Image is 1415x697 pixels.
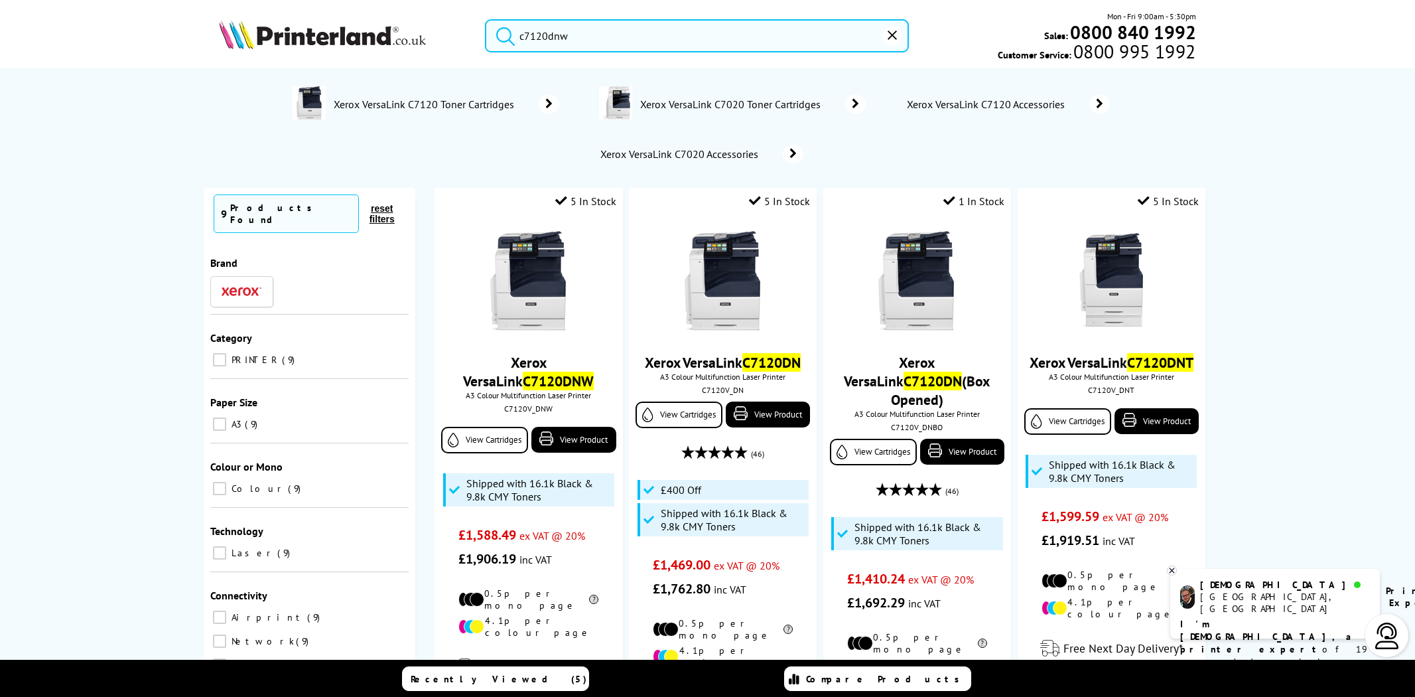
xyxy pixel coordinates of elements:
[213,658,226,672] input: USB 9
[1042,508,1099,525] span: £1,599.59
[213,635,226,648] input: Network 9
[1200,591,1369,615] div: [GEOGRAPHIC_DATA], [GEOGRAPHIC_DATA]
[210,589,267,602] span: Connectivity
[221,207,227,220] span: 9
[1030,353,1193,372] a: Xerox VersaLinkC7120DNT
[751,441,764,467] span: (46)
[210,524,263,538] span: Technology
[228,635,295,647] span: Network
[639,86,866,122] a: Xerox VersaLink C7020 Toner Cartridges
[228,418,243,430] span: A3
[998,45,1195,61] span: Customer Service:
[1127,353,1193,372] mark: C7120DNT
[531,427,616,453] a: View Product
[228,547,276,559] span: Laser
[228,659,255,671] span: USB
[1068,26,1196,39] a: 0800 840 1992
[847,631,987,655] li: 0.5p per mono page
[1049,458,1193,485] span: Shipped with 16.1k Black & 9.8k CMY Toners
[661,506,805,533] span: Shipped with 16.1k Black & 9.8k CMY Toners
[219,20,426,49] img: Printerland Logo
[213,611,226,624] input: Airprint 9
[463,353,594,390] a: Xerox VersaLinkC7120DNW
[636,402,722,428] a: View Cartridges
[228,354,281,366] span: PRINTER
[466,477,611,503] span: Shipped with 16.1k Black & 9.8k CMY Toners
[1103,510,1168,524] span: ex VAT @ 20%
[213,418,226,431] input: A3 9
[479,231,578,331] img: Xerox-C7120-Front-Main-Small.jpg
[523,372,594,390] mark: C7120DNW
[847,594,905,611] span: £1,692.29
[784,666,971,691] a: Compare Products
[714,583,746,596] span: inc VAT
[1374,623,1400,649] img: user-headset-light.svg
[402,666,589,691] a: Recently Viewed (5)
[228,483,287,495] span: Colour
[920,439,1004,465] a: View Product
[1180,618,1370,694] p: of 19 years! I can help you choose the right product
[1180,585,1195,609] img: chris-livechat.png
[458,550,516,568] span: £1,906.19
[230,202,352,226] div: Products Found
[519,553,552,566] span: inc VAT
[332,86,559,122] a: Xerox VersaLink C7120 Toner Cartridges
[213,482,226,495] input: Colour 9
[908,573,974,586] span: ex VAT @ 20%
[599,147,764,161] span: Xerox VersaLink C7020 Accessories
[830,439,917,465] a: View Cartridges
[1044,29,1068,42] span: Sales:
[210,460,283,473] span: Colour or Mono
[653,580,710,597] span: £1,762.80
[359,202,405,225] button: reset filters
[1024,372,1199,382] span: A3 Colour Multifunction Laser Printer
[906,95,1110,114] a: Xerox VersaLink C7120 Accessories
[714,559,779,572] span: ex VAT @ 20%
[854,520,999,547] span: Shipped with 16.1k Black & 9.8k CMY Toners
[519,529,585,542] span: ex VAT @ 20%
[213,353,226,366] input: PRINTER 9
[599,145,803,163] a: Xerox VersaLink C7020 Accessories
[219,20,468,52] a: Printerland Logo
[1061,231,1161,331] img: Xerox-C7120DNT-Front-Small.jpg
[1071,45,1195,58] span: 0800 995 1992
[639,98,825,111] span: Xerox VersaLink C7020 Toner Cartridges
[288,483,304,495] span: 9
[673,231,773,331] img: Xerox-C7120-Front-Main-Small.jpg
[726,402,810,427] a: View Product
[1103,534,1135,548] span: inc VAT
[307,611,323,623] span: 9
[332,98,519,111] span: Xerox VersaLink C7120 Toner Cartridges
[293,86,326,119] img: C7120V_DN-conspage.jpg
[210,331,252,345] span: Category
[441,649,616,686] div: modal_delivery
[906,98,1070,111] span: Xerox VersaLink C7120 Accessories
[661,483,701,497] span: £400 Off
[282,354,298,366] span: 9
[1138,194,1199,208] div: 5 In Stock
[1070,20,1196,44] b: 0800 840 1992
[1114,408,1199,434] a: View Product
[1024,408,1111,435] a: View Cartridges
[904,372,962,390] mark: C7120DN
[210,256,237,270] span: Brand
[847,658,987,682] li: 4.1p per colour page
[806,673,967,685] span: Compare Products
[653,617,793,641] li: 0.5p per mono page
[653,556,710,574] span: £1,469.00
[943,194,1004,208] div: 1 In Stock
[749,194,810,208] div: 5 In Stock
[555,194,616,208] div: 5 In Stock
[277,547,293,559] span: 9
[228,611,306,623] span: Airprint
[1024,630,1199,667] div: modal_delivery
[639,385,807,395] div: C7120V_DN
[847,570,905,587] span: £1,410.24
[908,597,941,610] span: inc VAT
[458,615,598,639] li: 4.1p per colour page
[1107,10,1196,23] span: Mon - Fri 9:00am - 5:30pm
[1200,579,1369,591] div: [DEMOGRAPHIC_DATA]
[645,353,801,372] a: Xerox VersaLinkC7120DN
[867,231,967,331] img: Xerox-C7120-Front-Main-Small.jpg
[245,418,261,430] span: 9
